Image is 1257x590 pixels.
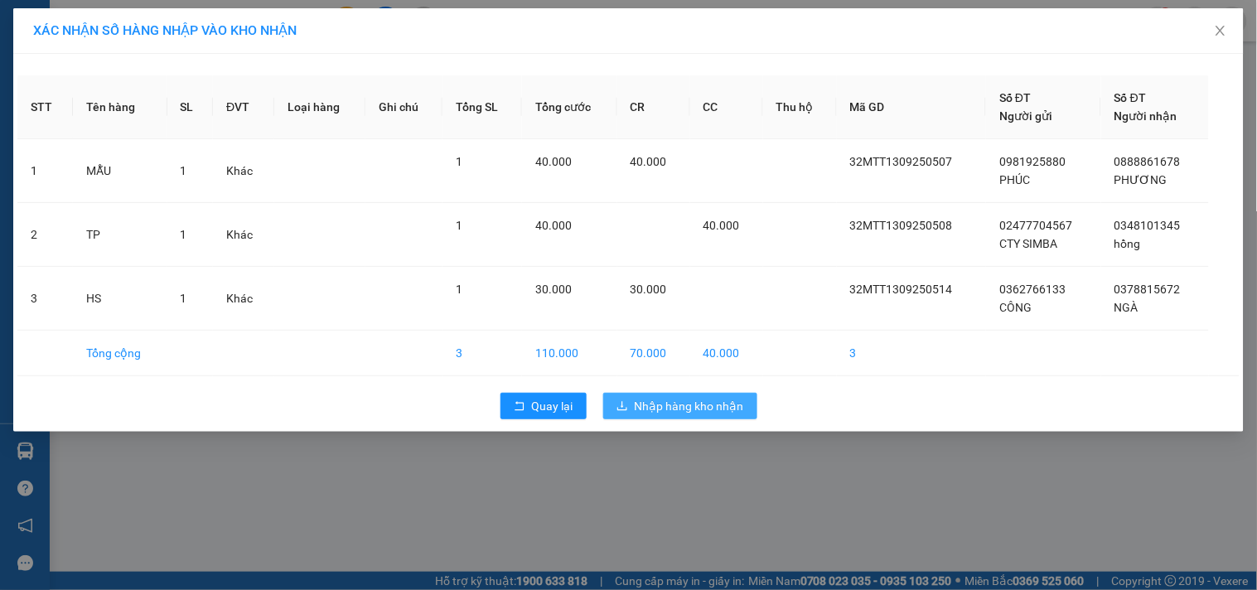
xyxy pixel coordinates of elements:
[1114,301,1139,314] span: NGÀ
[703,219,740,232] span: 40.000
[17,139,73,203] td: 1
[999,155,1066,168] span: 0981925880
[631,283,667,296] span: 30.000
[617,75,690,139] th: CR
[999,301,1032,314] span: CÔNG
[850,283,953,296] span: 32MTT1309250514
[213,203,274,267] td: Khác
[73,203,167,267] td: TP
[33,22,297,38] span: XÁC NHẬN SỐ HÀNG NHẬP VÀO KHO NHẬN
[535,219,572,232] span: 40.000
[617,331,690,376] td: 70.000
[532,397,573,415] span: Quay lại
[1114,155,1181,168] span: 0888861678
[17,75,73,139] th: STT
[213,75,274,139] th: ĐVT
[456,283,462,296] span: 1
[690,75,763,139] th: CC
[181,292,187,305] span: 1
[1214,24,1227,37] span: close
[999,219,1072,232] span: 02477704567
[73,267,167,331] td: HS
[1114,173,1168,186] span: PHƯƠNG
[1197,8,1244,55] button: Close
[1114,283,1181,296] span: 0378815672
[181,164,187,177] span: 1
[73,139,167,203] td: MẪU
[167,75,214,139] th: SL
[999,109,1052,123] span: Người gửi
[850,155,953,168] span: 32MTT1309250507
[763,75,837,139] th: Thu hộ
[535,155,572,168] span: 40.000
[181,228,187,241] span: 1
[456,219,462,232] span: 1
[500,393,587,419] button: rollbackQuay lại
[73,75,167,139] th: Tên hàng
[1114,219,1181,232] span: 0348101345
[442,331,522,376] td: 3
[365,75,442,139] th: Ghi chú
[999,173,1030,186] span: PHÚC
[631,155,667,168] span: 40.000
[999,91,1031,104] span: Số ĐT
[850,219,953,232] span: 32MTT1309250508
[690,331,763,376] td: 40.000
[514,400,525,413] span: rollback
[999,283,1066,296] span: 0362766133
[522,75,617,139] th: Tổng cước
[213,267,274,331] td: Khác
[17,203,73,267] td: 2
[17,267,73,331] td: 3
[616,400,628,413] span: download
[603,393,757,419] button: downloadNhập hàng kho nhận
[837,75,987,139] th: Mã GD
[1114,109,1177,123] span: Người nhận
[73,331,167,376] td: Tổng cộng
[442,75,522,139] th: Tổng SL
[535,283,572,296] span: 30.000
[635,397,744,415] span: Nhập hàng kho nhận
[837,331,987,376] td: 3
[456,155,462,168] span: 1
[522,331,617,376] td: 110.000
[999,237,1057,250] span: CTY SIMBA
[1114,237,1141,250] span: hồng
[274,75,365,139] th: Loại hàng
[213,139,274,203] td: Khác
[1114,91,1146,104] span: Số ĐT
